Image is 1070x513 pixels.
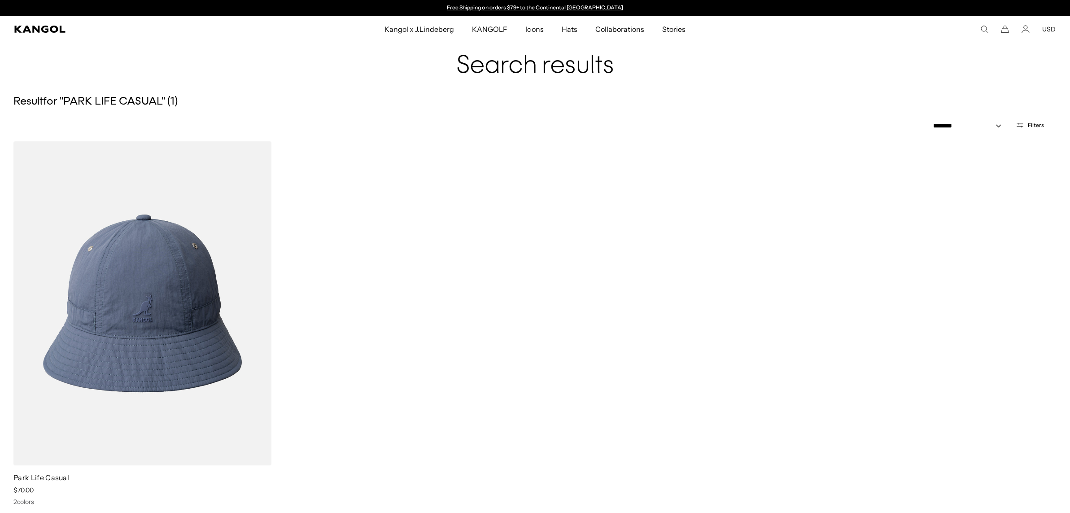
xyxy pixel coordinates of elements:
span: Stories [662,16,686,42]
a: Stories [653,16,694,42]
a: KANGOLF [463,16,516,42]
h1: Search results [13,23,1057,81]
a: Kangol x J.Lindeberg [376,16,463,42]
span: Hats [562,16,577,42]
a: Hats [553,16,586,42]
a: Kangol [14,26,255,33]
a: Collaborations [586,16,653,42]
div: Announcement [443,4,628,12]
button: Cart [1001,25,1009,33]
a: Account [1022,25,1030,33]
img: Park Life Casual [13,141,271,465]
div: 2 colors [13,498,271,506]
span: Filters [1028,122,1044,128]
span: KANGOLF [472,16,507,42]
a: Icons [516,16,552,42]
slideshow-component: Announcement bar [443,4,628,12]
button: USD [1042,25,1056,33]
a: Park Life Casual [13,473,69,482]
span: Icons [525,16,543,42]
span: Kangol x J.Lindeberg [384,16,454,42]
span: Collaborations [595,16,644,42]
span: $70.00 [13,486,34,494]
summary: Search here [980,25,988,33]
button: Open filters [1010,121,1049,129]
a: Free Shipping on orders $79+ to the Continental [GEOGRAPHIC_DATA] [447,4,623,11]
select: Sort by: Featured [930,121,1010,131]
div: 1 of 2 [443,4,628,12]
h5: Result for " PARK LIFE CASUAL " ( 1 ) [13,95,1057,109]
